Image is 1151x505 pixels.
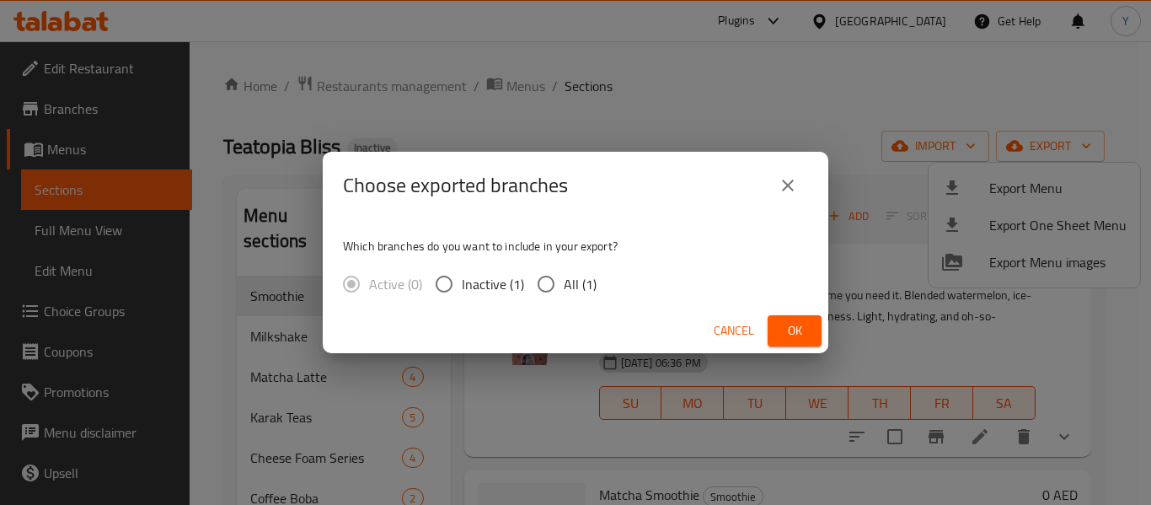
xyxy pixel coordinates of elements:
[714,320,754,341] span: Cancel
[462,274,524,294] span: Inactive (1)
[369,274,422,294] span: Active (0)
[707,315,761,347] button: Cancel
[343,172,568,199] h2: Choose exported branches
[781,320,808,341] span: Ok
[343,238,808,255] p: Which branches do you want to include in your export?
[768,165,808,206] button: close
[768,315,822,347] button: Ok
[564,274,597,294] span: All (1)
